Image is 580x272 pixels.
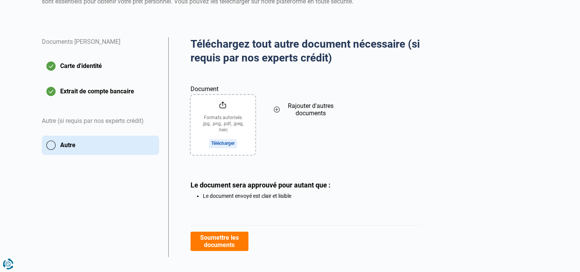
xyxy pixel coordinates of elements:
[42,107,159,136] div: Autre (si requis par nos experts crédit)
[42,82,159,101] button: Extrait de compte bancaire
[191,37,422,65] h2: Téléchargez tout autre document nécessaire (si requis par nos experts crédit)
[191,181,422,189] div: Le document sera approuvé pour autant que :
[203,193,422,199] li: Le document envoyé est clair et lisible
[274,75,338,145] button: Rajouter d'autres documents
[191,75,255,94] label: Document
[191,232,248,251] button: Soumettre les documents
[283,102,338,117] span: Rajouter d'autres documents
[42,56,159,76] button: Carte d'identité
[42,37,159,56] div: Documents [PERSON_NAME]
[42,136,159,155] button: Autre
